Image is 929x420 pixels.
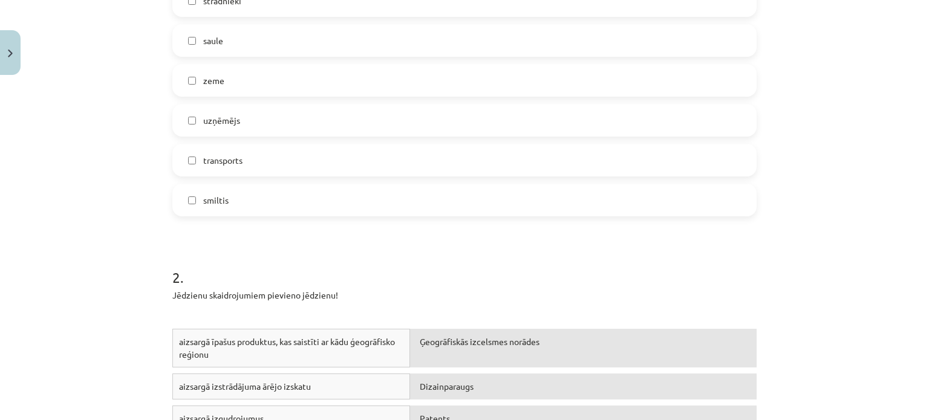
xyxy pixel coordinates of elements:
p: Jēdzienu skaidrojumiem pievieno jēdzienu! [172,289,757,302]
span: zeme [203,74,224,87]
input: saule [188,37,196,45]
span: aizsargā īpašus produktus, kas saistīti ar kādu ģeogrāfisko reģionu [179,336,395,360]
input: smiltis [188,196,196,204]
img: icon-close-lesson-0947bae3869378f0d4975bcd49f059093ad1ed9edebbc8119c70593378902aed.svg [8,50,13,57]
span: saule [203,34,223,47]
span: Dizainparaugs [420,381,474,392]
span: smiltis [203,194,229,207]
input: uzņēmējs [188,117,196,124]
input: zeme [188,77,196,85]
h1: 2 . [172,248,757,285]
input: transports [188,157,196,164]
span: Ģeogrāfiskās izcelsmes norādes [420,336,539,347]
span: transports [203,154,243,167]
span: uzņēmējs [203,114,240,127]
span: aizsargā izstrādājuma ārējo izskatu [179,381,311,392]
